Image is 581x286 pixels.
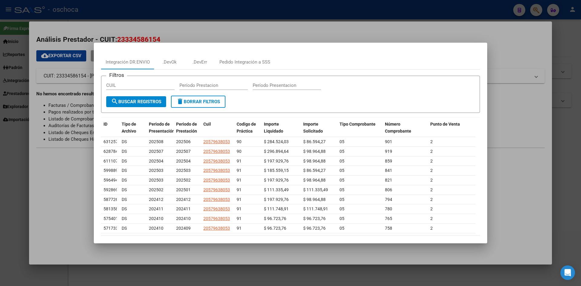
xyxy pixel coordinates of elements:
[264,187,289,192] span: $ 111.335,49
[340,216,344,221] span: 05
[162,59,177,66] div: .DevOk
[149,139,163,144] span: 202508
[203,168,230,173] span: 20579638053
[106,71,127,79] h3: Filtros
[385,197,392,202] span: 794
[303,197,326,202] span: $ 98.964,88
[122,187,127,192] span: DS
[430,216,433,221] span: 2
[237,122,256,133] span: Codigo de Práctica
[176,197,191,202] span: 202412
[103,149,118,154] span: 628784
[430,197,433,202] span: 2
[149,168,163,173] span: 202503
[264,149,289,154] span: $ 296.894,64
[385,178,392,182] span: 821
[203,187,230,192] span: 20579638053
[385,226,392,231] span: 758
[146,118,174,144] datatable-header-cell: Periodo de Presentación
[103,187,118,192] span: 592869
[303,149,326,154] span: $ 98.964,88
[385,206,392,211] span: 780
[340,139,344,144] span: 05
[340,168,344,173] span: 05
[560,265,575,280] div: Open Intercom Messenger
[149,122,175,133] span: Periodo de Presentación
[340,178,344,182] span: 05
[176,187,191,192] span: 202501
[237,159,241,163] span: 91
[237,216,241,221] span: 91
[473,118,519,144] datatable-header-cell: Número Envío ARCA
[264,159,289,163] span: $ 197.929,76
[201,118,234,144] datatable-header-cell: Cuil
[203,226,230,231] span: 20579638053
[385,159,392,163] span: 859
[176,216,191,221] span: 202410
[176,99,220,104] span: Borrar Filtros
[237,187,241,192] span: 91
[264,226,286,231] span: $ 96.723,76
[176,206,191,211] span: 202411
[149,216,163,221] span: 202410
[303,122,323,133] span: Importe Solicitado
[264,178,289,182] span: $ 197.929,76
[122,197,127,202] span: DS
[237,178,241,182] span: 91
[340,197,344,202] span: 05
[237,149,241,154] span: 90
[176,168,191,173] span: 202503
[237,139,241,144] span: 90
[103,168,118,173] span: 599889
[101,235,176,251] div: 12 total
[103,206,118,211] span: 581358
[122,122,136,133] span: Tipo de Archivo
[176,159,191,163] span: 202504
[303,178,326,182] span: $ 98.964,88
[203,149,230,154] span: 20579638053
[303,226,326,231] span: $ 96.723,76
[303,216,326,221] span: $ 96.723,76
[219,59,270,66] div: Pedido Integración a SSS
[430,178,433,182] span: 2
[106,59,150,66] div: Integración DR.ENVIO
[385,187,392,192] span: 806
[430,139,433,144] span: 2
[385,216,392,221] span: 765
[103,122,107,127] span: ID
[149,226,163,231] span: 202410
[340,187,344,192] span: 05
[264,216,286,221] span: $ 96.723,76
[103,159,118,163] span: 611107
[174,118,201,144] datatable-header-cell: Periodo de Prestación
[122,149,127,154] span: DS
[237,226,241,231] span: 91
[303,159,326,163] span: $ 98.964,88
[111,99,161,104] span: Buscar Registros
[264,197,289,202] span: $ 197.929,76
[301,118,337,144] datatable-header-cell: Importe Solicitado
[103,139,118,144] span: 631257
[234,118,261,144] datatable-header-cell: Codigo de Práctica
[430,122,460,127] span: Punto de Venta
[430,168,433,173] span: 2
[264,206,289,211] span: $ 111.748,91
[203,216,230,221] span: 20579638053
[428,118,473,144] datatable-header-cell: Punto de Venta
[122,168,127,173] span: DS
[149,206,163,211] span: 202411
[264,168,289,173] span: $ 185.559,15
[264,122,283,133] span: Importe Liquidado
[149,149,163,154] span: 202507
[176,226,191,231] span: 202409
[103,197,118,202] span: 587726
[340,226,344,231] span: 05
[430,226,433,231] span: 2
[203,178,230,182] span: 20579638053
[101,118,119,144] datatable-header-cell: ID
[303,139,326,144] span: $ 86.594,27
[385,168,392,173] span: 841
[340,159,344,163] span: 05
[237,206,241,211] span: 91
[382,118,428,144] datatable-header-cell: Número Comprobante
